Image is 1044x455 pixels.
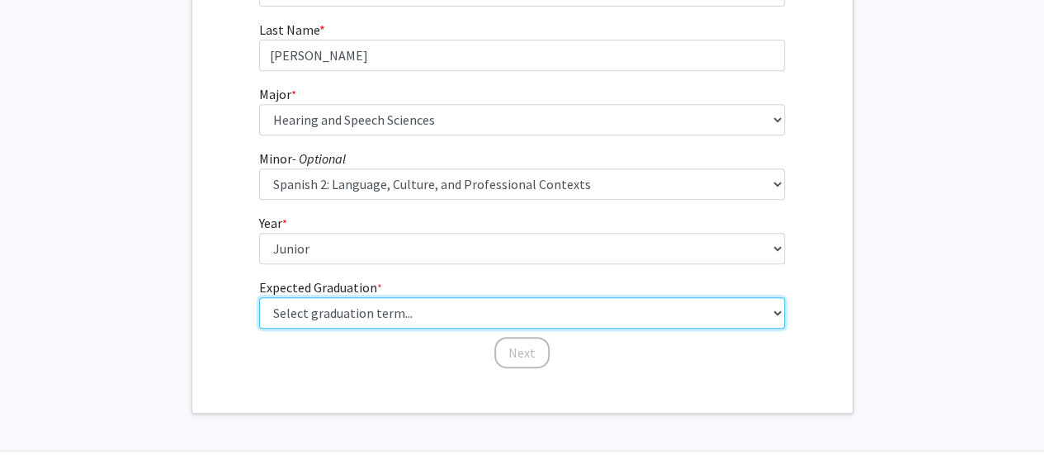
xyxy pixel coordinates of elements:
iframe: Chat [12,381,70,443]
button: Next [494,337,550,368]
i: - Optional [292,150,346,167]
label: Minor [259,149,346,168]
label: Year [259,213,287,233]
label: Expected Graduation [259,277,382,297]
span: Last Name [259,21,319,38]
label: Major [259,84,296,104]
